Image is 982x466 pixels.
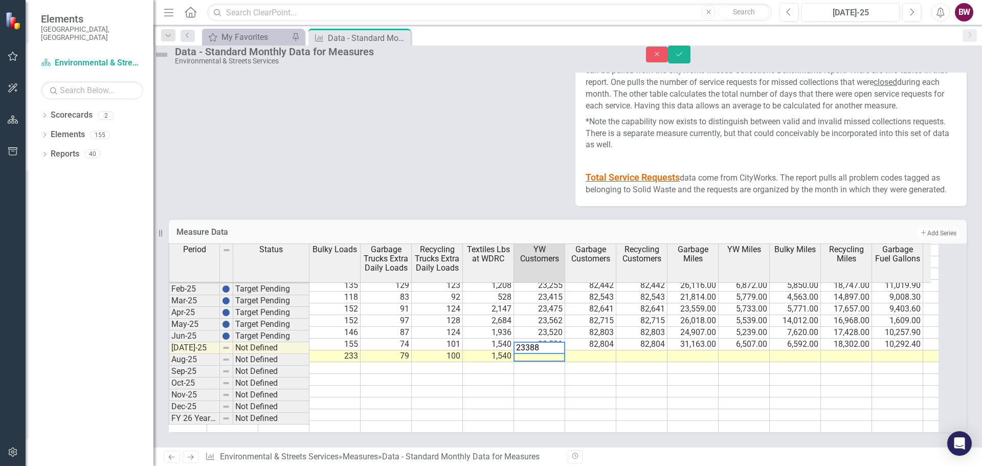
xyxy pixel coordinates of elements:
[586,172,680,183] span: Total Service Requests
[565,327,616,339] td: 82,803
[222,391,230,399] img: 8DAGhfEEPCf229AAAAAElFTkSuQmCC
[719,280,770,292] td: 6,872.00
[309,280,361,292] td: 135
[5,12,23,30] img: ClearPoint Strategy
[309,315,361,327] td: 152
[222,332,230,340] img: BgCOk07PiH71IgAAAABJRU5ErkJggg==
[233,354,309,366] td: Not Defined
[733,8,755,16] span: Search
[874,245,921,263] span: Garbage Fuel Gallons
[169,330,220,342] td: Jun-25
[955,3,973,21] button: BW
[412,303,463,315] td: 124
[233,389,309,401] td: Not Defined
[565,292,616,303] td: 82,543
[382,452,540,461] div: Data - Standard Monthly Data for Measures
[412,339,463,350] td: 101
[821,315,872,327] td: 16,968.00
[770,303,821,315] td: 5,771.00
[309,339,361,350] td: 155
[51,109,93,121] a: Scorecards
[667,303,719,315] td: 23,559.00
[514,292,565,303] td: 23,415
[222,246,231,254] img: 8DAGhfEEPCf229AAAAAElFTkSuQmCC
[412,292,463,303] td: 92
[222,308,230,317] img: BgCOk07PiH71IgAAAABJRU5ErkJggg==
[51,129,85,141] a: Elements
[463,303,514,315] td: 2,147
[872,339,923,350] td: 10,292.40
[823,245,869,263] span: Recycling Miles
[669,245,716,263] span: Garbage Miles
[98,111,114,120] div: 2
[313,245,357,254] span: Bulky Loads
[718,5,769,19] button: Search
[175,57,626,65] div: Environmental & Streets Services
[801,3,900,21] button: [DATE]-25
[567,245,614,263] span: Garbage Customers
[770,280,821,292] td: 5,850.00
[516,245,563,263] span: YW Customers
[821,292,872,303] td: 14,897.00
[233,319,309,330] td: Target Pending
[361,327,412,339] td: 87
[222,367,230,375] img: 8DAGhfEEPCf229AAAAAElFTkSuQmCC
[222,379,230,387] img: 8DAGhfEEPCf229AAAAAElFTkSuQmCC
[169,413,220,425] td: FY 26 Year End
[872,280,923,292] td: 11,019.90
[872,292,923,303] td: 9,008.30
[233,366,309,378] td: Not Defined
[774,245,816,254] span: Bulky Miles
[514,303,565,315] td: 23,475
[616,280,667,292] td: 82,442
[233,401,309,413] td: Not Defined
[923,292,974,303] td: 2,741.40
[917,228,959,238] button: Add Series
[923,339,974,350] td: 2,908.00
[169,319,220,330] td: May-25
[169,389,220,401] td: Nov-25
[923,327,974,339] td: 2,406.60
[565,280,616,292] td: 82,442
[412,315,463,327] td: 128
[309,327,361,339] td: 146
[463,292,514,303] td: 528
[233,413,309,425] td: Not Defined
[222,297,230,305] img: BgCOk07PiH71IgAAAABJRU5ErkJggg==
[872,315,923,327] td: 1,609.00
[923,303,974,315] td: 2,806.90
[84,150,101,159] div: 40
[618,245,665,263] span: Recycling Customers
[872,327,923,339] td: 10,257.90
[770,327,821,339] td: 7,620.00
[222,285,230,293] img: BgCOk07PiH71IgAAAABJRU5ErkJggg==
[719,327,770,339] td: 5,239.00
[667,327,719,339] td: 24,907.00
[616,327,667,339] td: 82,803
[233,283,309,295] td: Target Pending
[465,245,511,263] span: Textiles Lbs at WDRC
[565,303,616,315] td: 82,641
[205,31,289,43] a: My Favorites
[616,315,667,327] td: 82,715
[222,344,230,352] img: 8DAGhfEEPCf229AAAAAElFTkSuQmCC
[41,13,143,25] span: Elements
[169,378,220,389] td: Oct-25
[463,350,514,362] td: 1,540
[221,31,289,43] div: My Favorites
[821,303,872,315] td: 17,657.00
[821,327,872,339] td: 17,428.00
[586,169,956,196] p: data come from CityWorks. The report pulls all problem codes tagged as belonging to Solid Waste a...
[309,292,361,303] td: 118
[923,280,974,292] td: 3,404.90
[412,350,463,362] td: 100
[412,280,463,292] td: 123
[233,378,309,389] td: Not Defined
[361,303,412,315] td: 91
[233,295,309,307] td: Target Pending
[361,315,412,327] td: 97
[183,245,206,254] span: Period
[169,401,220,413] td: Dec-25
[770,292,821,303] td: 4,563.00
[514,339,565,350] td: 23,501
